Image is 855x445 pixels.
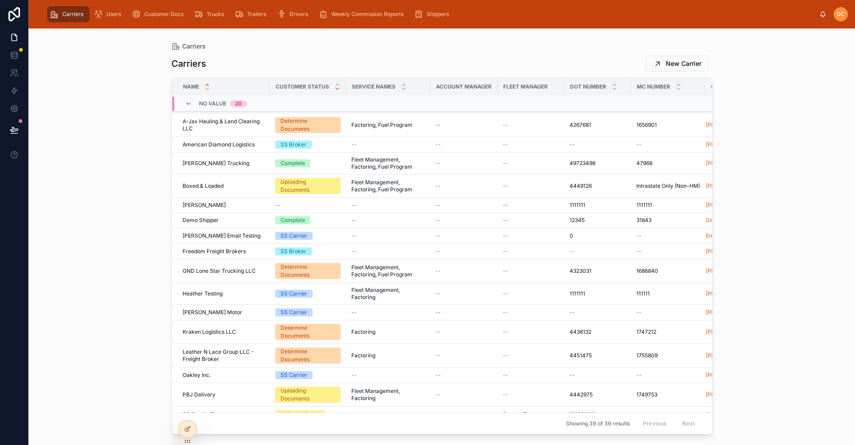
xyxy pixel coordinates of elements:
a: [PERSON_NAME] [706,182,749,190]
a: SS Carrier [275,290,341,298]
span: Carriers [182,42,206,51]
span: -- [436,141,441,148]
span: -- [436,202,441,209]
span: 1755809 [636,352,658,359]
a: [PERSON_NAME] [706,182,769,190]
a: Determine Documents [275,117,341,133]
span: Email Testing [706,232,739,239]
a: SS Carrier [275,371,341,379]
span: -- [436,411,441,418]
a: Oakley Inc. [183,372,265,379]
span: -- [436,372,441,379]
span: [PERSON_NAME] [706,309,749,316]
a: -- [636,372,700,379]
span: [PERSON_NAME] [706,121,749,129]
a: -- [503,328,559,336]
span: 4438132 [570,328,591,336]
div: Uploading Documents [281,178,335,194]
span: -- [436,267,441,275]
a: Factoring [351,352,425,359]
a: SS Broker [275,247,341,255]
div: Determine Documents [281,263,335,279]
a: Determine Documents [275,324,341,340]
div: Determine Documents [281,117,335,133]
span: 1749753 [636,391,657,398]
span: [PERSON_NAME] The Duck [706,160,769,167]
a: Determine Documents [275,263,341,279]
span: 1656901 [636,121,657,129]
span: Heather Testing [183,290,223,297]
a: -- [436,202,492,209]
a: 4267681 [570,121,626,129]
a: 1747212 [636,328,700,336]
a: [PERSON_NAME] [706,309,769,316]
span: -- [570,141,575,148]
span: SS Carrier Test [183,411,221,418]
a: Email Testing [706,232,769,239]
div: Determine Documents [281,324,335,340]
a: Fleet Management, Factoring, Fuel Program [351,179,425,193]
a: 1111111 [636,202,700,209]
a: -- [503,352,559,359]
span: -- [436,290,441,297]
a: -- [436,232,492,239]
span: Kraken Logistics LLC [183,328,236,336]
span: 49723498 [570,160,595,167]
span: Leather N Lace Group LLC - Freight Broker [183,348,265,363]
a: [PERSON_NAME] [706,267,769,275]
span: [PERSON_NAME] [706,352,749,359]
a: -- [436,411,492,418]
a: -- [436,352,492,359]
a: 1686840 [636,267,700,275]
span: A-Jax Hauling & Land Clearing LLC [183,118,265,132]
a: [PERSON_NAME] [706,267,749,275]
span: 1686840 [636,267,658,275]
a: Users [91,6,127,22]
a: Carriers [171,42,206,51]
a: 1111111 [570,290,626,297]
a: Carriers [47,6,90,22]
span: -- [503,309,508,316]
a: -- [351,309,425,316]
a: [PERSON_NAME] [706,141,769,148]
span: [PERSON_NAME] [706,328,749,336]
a: Factoring, Fuel Program [351,121,425,129]
a: Weekly Commission Reports [316,6,410,22]
a: [PERSON_NAME] [706,391,749,398]
span: -- [436,352,441,359]
a: -- [436,290,492,297]
div: Complete [281,159,305,167]
span: Weekly Commission Reports [331,11,403,18]
a: -- [351,411,425,418]
span: -- [503,352,508,359]
a: 47968 [636,160,700,167]
a: 31843 [636,217,700,224]
span: -- [503,372,508,379]
a: Boxed & Loaded [183,182,265,190]
span: PBJ Delivery [183,391,216,398]
span: -- [351,411,357,418]
a: 0 [570,232,626,239]
a: [PERSON_NAME] [706,328,769,336]
a: -- [503,121,559,129]
a: 12345 [570,217,626,224]
a: Sydney Test [706,411,769,418]
div: scrollable content [43,4,819,24]
a: Sydney Test [706,411,737,418]
a: Customer Docs [129,6,190,22]
span: Factoring, Fuel Program [351,121,412,129]
div: Complete [281,216,305,224]
span: -- [436,160,441,167]
span: -- [503,160,508,167]
div: SS Carrier [281,371,307,379]
a: -- [436,121,492,129]
span: 0 [570,232,573,239]
a: [PERSON_NAME] [706,202,769,209]
a: -- [503,202,559,209]
a: SS Broker [275,141,341,149]
span: Sydney Test [503,411,534,418]
span: -- [436,391,441,398]
a: -- [503,267,559,275]
a: -- [436,267,492,275]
